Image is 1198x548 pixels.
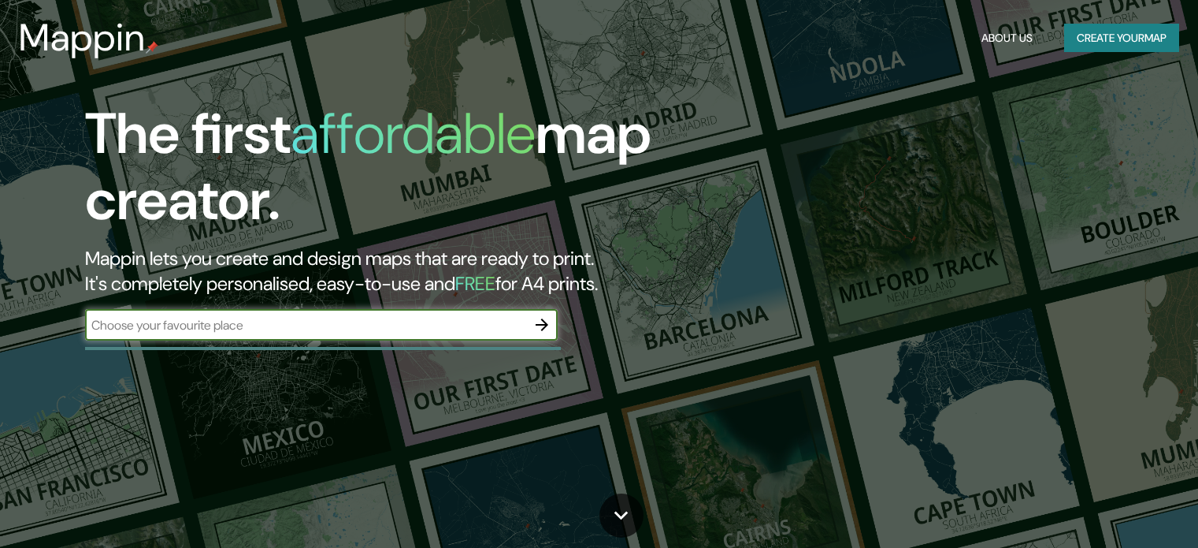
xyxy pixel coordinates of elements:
h5: FREE [455,271,495,296]
button: About Us [975,24,1039,53]
h2: Mappin lets you create and design maps that are ready to print. It's completely personalised, eas... [85,246,684,296]
button: Create yourmap [1064,24,1179,53]
h3: Mappin [19,16,146,60]
input: Choose your favourite place [85,316,526,334]
img: mappin-pin [146,41,158,54]
h1: affordable [291,97,536,170]
h1: The first map creator. [85,101,684,246]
